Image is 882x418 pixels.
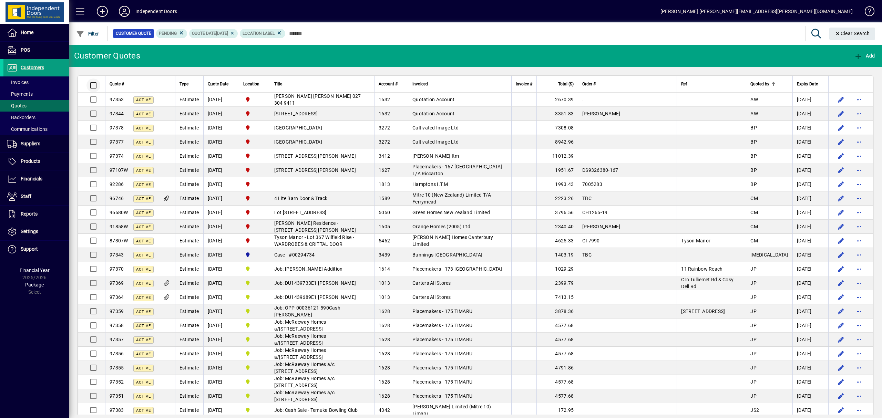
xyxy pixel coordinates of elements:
[412,224,470,229] span: Orange Homes (2005) Ltd
[835,292,847,303] button: Edit
[21,47,30,53] span: POS
[853,150,864,161] button: More options
[136,126,151,130] span: Active
[136,295,151,300] span: Active
[74,28,101,40] button: Filter
[412,234,493,247] span: [PERSON_NAME] Homes Canterbury Limited
[379,280,390,286] span: 1013
[853,235,864,246] button: More options
[379,252,390,258] span: 3439
[203,234,239,248] td: [DATE]
[792,290,828,304] td: [DATE]
[792,248,828,262] td: [DATE]
[180,153,199,159] span: Estimate
[110,181,124,187] span: 92286
[835,108,847,119] button: Edit
[835,249,847,260] button: Edit
[536,206,578,220] td: 3796.56
[750,80,769,88] span: Quoted by
[835,263,847,274] button: Edit
[860,1,873,24] a: Knowledge Base
[3,76,69,88] a: Invoices
[74,50,140,61] div: Customer Quotes
[110,196,124,201] span: 96746
[7,80,29,85] span: Invoices
[3,153,69,170] a: Products
[180,97,199,102] span: Estimate
[379,153,390,159] span: 3412
[379,196,390,201] span: 1589
[274,125,322,130] span: [GEOGRAPHIC_DATA]
[110,167,128,173] span: 97107W
[750,210,758,215] span: CM
[274,252,315,258] span: Case - #00294734
[750,80,788,88] div: Quoted by
[136,211,151,215] span: Active
[243,180,266,188] span: Christchurch
[21,176,42,181] span: Financials
[412,210,490,215] span: Green Homes New Zealand Limited
[379,224,390,229] span: 1605
[792,220,828,234] td: [DATE]
[110,309,124,314] span: 97359
[203,191,239,206] td: [DATE]
[412,80,507,88] div: Invoiced
[750,224,758,229] span: CM
[110,280,124,286] span: 97369
[750,181,757,187] span: BP
[379,80,404,88] div: Account #
[7,115,35,120] span: Backorders
[110,139,124,145] span: 97377
[274,210,327,215] span: Lot [STREET_ADDRESS]
[135,6,177,17] div: Independent Doors
[7,103,27,108] span: Quotes
[835,31,870,36] span: Clear Search
[203,304,239,318] td: [DATE]
[274,234,354,247] span: Tyson Manor - Lot 367 Wilfield Rise - WARDROBES & CRITTAL DOOR
[203,290,239,304] td: [DATE]
[750,294,757,300] span: JP
[274,80,282,88] span: Title
[274,280,356,286] span: Job: DU1439733E1 [PERSON_NAME]
[243,209,266,216] span: Christchurch
[243,223,266,230] span: Christchurch
[274,220,356,233] span: [PERSON_NAME] Residence - [STREET_ADDRESS][PERSON_NAME]
[136,112,151,116] span: Active
[750,266,757,272] span: JP
[412,139,459,145] span: Cultivated Image Ltd
[835,405,847,416] button: Edit
[835,221,847,232] button: Edit
[853,221,864,232] button: More options
[853,136,864,147] button: More options
[681,266,722,272] span: 11 Rainbow Reach
[379,97,390,102] span: 1632
[113,5,135,18] button: Profile
[750,252,788,258] span: [MEDICAL_DATA]
[379,181,390,187] span: 1813
[180,139,199,145] span: Estimate
[243,195,266,202] span: Christchurch
[853,179,864,190] button: More options
[180,266,199,272] span: Estimate
[25,282,44,288] span: Package
[203,248,239,262] td: [DATE]
[835,136,847,147] button: Edit
[829,28,875,40] button: Clear
[536,135,578,149] td: 8942.96
[136,98,151,102] span: Active
[558,80,574,88] span: Total ($)
[853,362,864,373] button: More options
[835,334,847,345] button: Edit
[835,165,847,176] button: Edit
[159,31,177,36] span: Pending
[116,30,151,37] span: Customer Quote
[750,125,757,130] span: BP
[379,139,390,145] span: 3272
[412,252,483,258] span: Bunnings [GEOGRAPHIC_DATA]
[21,246,38,252] span: Support
[853,94,864,105] button: More options
[835,348,847,359] button: Edit
[681,80,687,88] span: Ref
[792,163,828,177] td: [DATE]
[536,93,578,107] td: 2670.39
